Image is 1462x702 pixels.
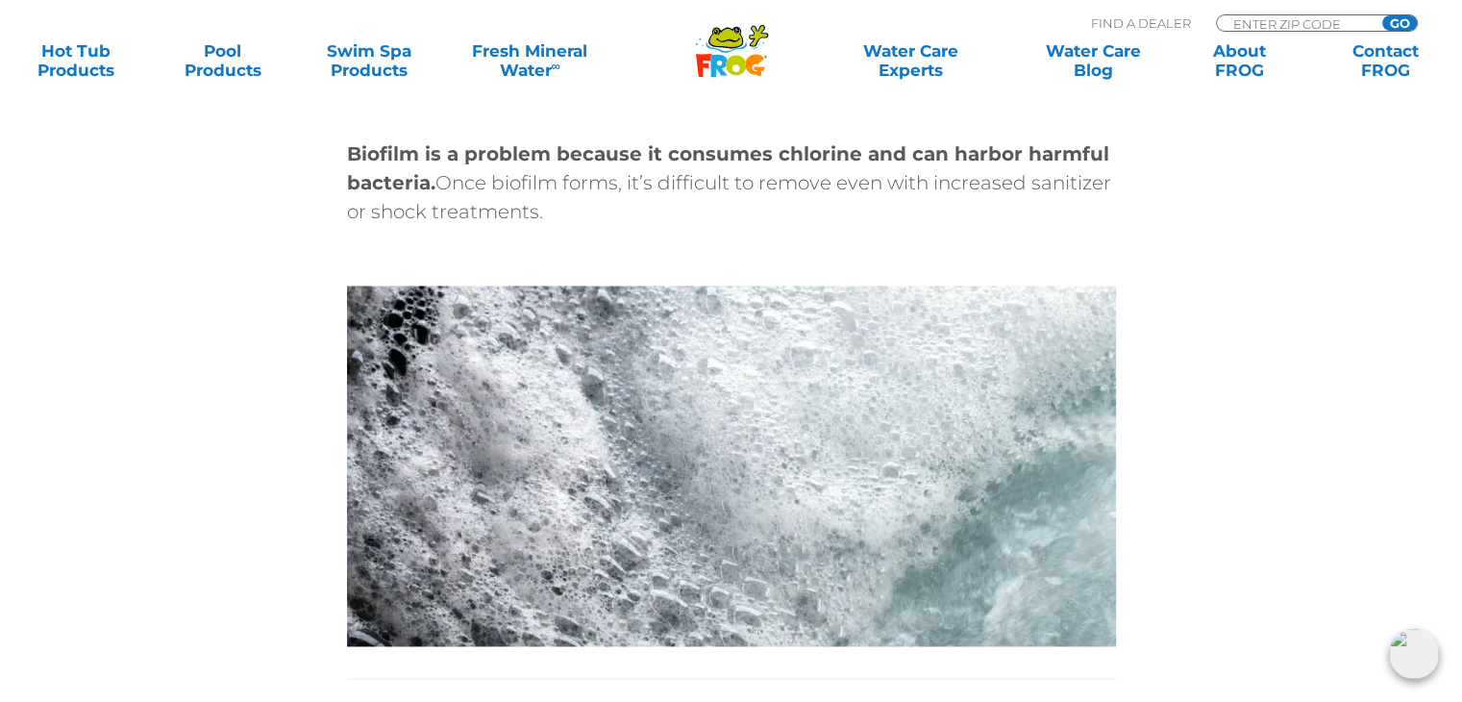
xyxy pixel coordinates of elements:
[1389,629,1439,679] img: openIcon
[1329,41,1443,80] a: ContactFROG
[165,41,279,80] a: PoolProducts
[818,41,1004,80] a: Water CareExperts
[347,139,1116,226] p: Once biofilm forms, it’s difficult to remove even with increased sanitizer or shock treatments.
[1382,15,1417,31] input: GO
[458,41,601,80] a: Fresh MineralWater∞
[1091,14,1191,32] p: Find A Dealer
[347,142,1109,194] strong: Biofilm is a problem because it consumes chlorine and can harbor harmful bacteria.
[1231,15,1361,32] input: Zip Code Form
[1036,41,1150,80] a: Water CareBlog
[19,41,133,80] a: Hot TubProducts
[347,286,1116,646] img: Foamy Water
[312,41,426,80] a: Swim SpaProducts
[1182,41,1296,80] a: AboutFROG
[551,59,559,73] sup: ∞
